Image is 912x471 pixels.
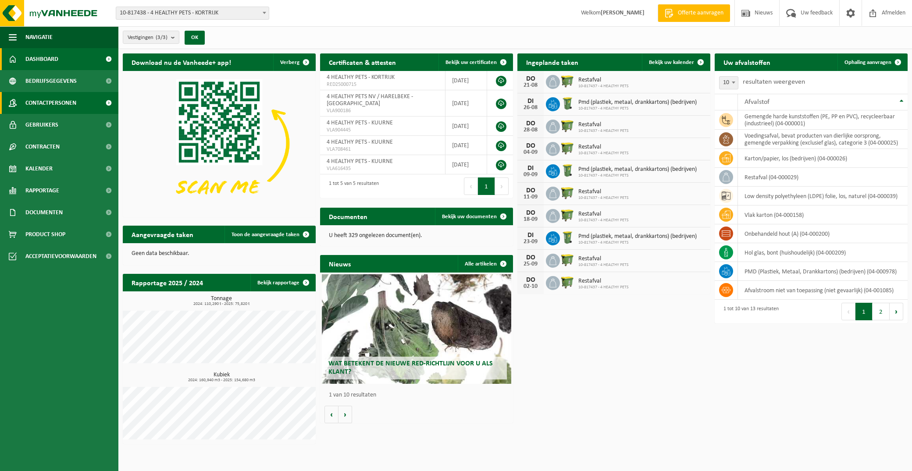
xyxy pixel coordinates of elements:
td: PMD (Plastiek, Metaal, Drankkartons) (bedrijven) (04-000978) [738,262,908,281]
div: 1 tot 5 van 5 resultaten [324,177,379,196]
span: VLA708461 [327,146,438,153]
a: Alle artikelen [458,255,512,273]
span: 10-817437 - 4 HEALTHY PETS [578,218,629,223]
div: DI [522,165,539,172]
span: Restafval [578,255,629,262]
div: DO [522,254,539,261]
a: Ophaling aanvragen [837,53,907,71]
span: Pmd (plastiek, metaal, drankkartons) (bedrijven) [578,99,697,106]
span: 10 [720,77,738,89]
td: [DATE] [445,71,487,90]
a: Toon de aangevraagde taken [224,226,315,243]
span: Verberg [280,60,299,65]
td: afvalstroom niet van toepassing (niet gevaarlijk) (04-001085) [738,281,908,300]
span: 10-817437 - 4 HEALTHY PETS [578,128,629,134]
span: Acceptatievoorwaarden [25,245,96,267]
div: 02-10 [522,283,539,290]
span: 10-817437 - 4 HEALTHY PETS [578,285,629,290]
button: Previous [841,303,855,320]
span: Restafval [578,211,629,218]
span: 10 [719,76,738,89]
span: VLA904445 [327,127,438,134]
img: WB-0240-HPE-GN-50 [560,163,575,178]
img: WB-1100-HPE-GN-50 [560,252,575,267]
span: Dashboard [25,48,58,70]
span: Bekijk uw kalender [649,60,694,65]
span: Restafval [578,188,629,195]
span: 10-817437 - 4 HEALTHY PETS [578,173,697,178]
count: (3/3) [156,35,167,40]
span: VLA616435 [327,165,438,172]
td: low density polyethyleen (LDPE) folie, los, naturel (04-000039) [738,187,908,205]
img: WB-0240-HPE-GN-50 [560,96,575,111]
h2: Nieuws [320,255,360,272]
a: Bekijk uw documenten [435,208,512,225]
button: Volgende [338,406,352,423]
span: 10-817437 - 4 HEALTHY PETS [578,84,629,89]
h2: Aangevraagde taken [123,226,202,243]
span: Restafval [578,77,629,84]
p: Geen data beschikbaar. [132,251,307,257]
button: Previous [464,177,478,195]
div: DO [522,142,539,149]
span: Documenten [25,202,63,223]
div: 23-09 [522,239,539,245]
img: Download de VHEPlus App [123,71,316,216]
td: [DATE] [445,155,487,174]
div: DO [522,209,539,216]
span: Contactpersonen [25,92,76,114]
div: 18-09 [522,216,539,223]
button: 1 [478,177,495,195]
label: resultaten weergeven [743,78,805,85]
h2: Rapportage 2025 / 2024 [123,274,212,291]
div: 11-09 [522,194,539,200]
span: Pmd (plastiek, metaal, drankkartons) (bedrijven) [578,233,697,240]
h3: Kubiek [127,372,316,382]
span: Afvalstof [745,99,769,106]
span: Offerte aanvragen [676,9,726,18]
span: 10-817437 - 4 HEALTHY PETS [578,262,629,268]
div: DO [522,120,539,127]
div: 09-09 [522,172,539,178]
span: 10-817438 - 4 HEALTHY PETS - KORTRIJK [116,7,269,19]
span: 4 HEALTHY PETS - KUURNE [327,139,393,145]
td: voedingsafval, bevat producten van dierlijke oorsprong, gemengde verpakking (exclusief glas), cat... [738,130,908,149]
td: [DATE] [445,90,487,117]
span: RED25000715 [327,81,438,88]
span: Navigatie [25,26,53,48]
td: vlak karton (04-000158) [738,205,908,224]
div: DI [522,232,539,239]
span: Restafval [578,144,629,151]
img: WB-1100-HPE-GN-50 [560,118,575,133]
span: 2024: 160,940 m3 - 2025: 154,680 m3 [127,378,316,382]
a: Offerte aanvragen [658,4,730,22]
span: Vestigingen [128,31,167,44]
img: WB-1100-HPE-GN-50 [560,275,575,290]
td: gemengde harde kunststoffen (PE, PP en PVC), recycleerbaar (industrieel) (04-000001) [738,110,908,130]
span: Toon de aangevraagde taken [232,232,299,237]
div: DI [522,98,539,105]
h2: Documenten [320,208,376,225]
span: Bekijk uw certificaten [445,60,497,65]
span: Restafval [578,121,629,128]
div: 25-09 [522,261,539,267]
td: karton/papier, los (bedrijven) (04-000026) [738,149,908,168]
td: restafval (04-000029) [738,168,908,187]
img: WB-0240-HPE-GN-50 [560,230,575,245]
span: Kalender [25,158,53,180]
td: onbehandeld hout (A) (04-000200) [738,224,908,243]
div: 26-08 [522,105,539,111]
span: Rapportage [25,180,59,202]
span: Pmd (plastiek, metaal, drankkartons) (bedrijven) [578,166,697,173]
p: U heeft 329 ongelezen document(en). [329,233,504,239]
span: 10-817437 - 4 HEALTHY PETS [578,240,697,245]
span: 10-817437 - 4 HEALTHY PETS [578,151,629,156]
button: Vorige [324,406,338,423]
button: OK [185,31,205,45]
div: DO [522,187,539,194]
span: 4 HEALTHY PETS - KUURNE [327,120,393,126]
div: 04-09 [522,149,539,156]
span: Gebruikers [25,114,58,136]
button: Next [495,177,509,195]
img: WB-1100-HPE-GN-50 [560,185,575,200]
